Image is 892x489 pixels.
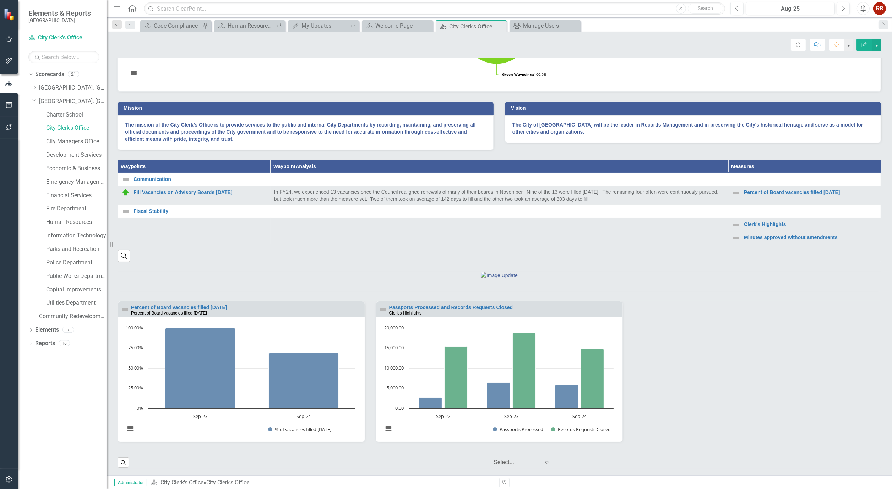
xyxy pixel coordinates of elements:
a: Emergency Management & Resilience [46,178,107,186]
div: Double-Click to Edit [376,301,623,442]
a: Development Services [46,151,107,159]
a: City Manager's Office [46,138,107,146]
a: Utilities Department [46,299,107,307]
div: Double-Click to Edit [118,301,365,442]
a: Manage Users [511,21,579,30]
a: Scorecards [35,70,64,79]
a: My Updates [290,21,348,30]
img: Not Defined [121,175,130,184]
td: Double-Click to Edit Right Click for Context Menu [728,186,881,205]
path: Sep-22, 2,720. Passports Processed. [419,398,442,409]
text: Sep-23 [193,413,207,419]
text: 5,000.00 [387,385,404,391]
a: Capital Improvements [46,286,107,294]
a: Human Resources [46,218,107,226]
text: 0.00 [395,405,404,411]
text: % of vacancies filled [DATE] [275,426,331,432]
div: » [151,479,494,487]
a: Economic & Business Development [46,165,107,173]
button: Show Passports Processed [493,426,543,432]
img: On Schedule or Complete [121,188,130,197]
img: Not Defined [732,233,740,242]
img: Not Defined [379,305,387,314]
a: Welcome Page [364,21,431,30]
img: Not Defined [732,220,740,229]
a: Clerk's Highlights [744,222,877,227]
td: Double-Click to Edit Right Click for Context Menu [118,173,881,186]
a: Human Resources Analytics Dashboard [216,21,274,30]
input: Search Below... [28,51,99,63]
a: City Clerk's Office [28,34,99,42]
a: Public Works Department [46,272,107,280]
text: 15,000.00 [384,344,404,351]
div: Code Compliance [154,21,201,30]
text: 25.00% [128,385,143,391]
strong: The City of [GEOGRAPHIC_DATA] will be the leader in Records Management and in preserving the City... [512,122,863,135]
span: Elements & Reports [28,9,91,17]
a: Charter School [46,111,107,119]
div: Aug-25 [748,5,832,13]
td: Double-Click to Edit Right Click for Context Menu [728,231,881,244]
a: [GEOGRAPHIC_DATA], [GEOGRAPHIC_DATA] Strategic Plan [39,97,107,106]
path: Sep-24, 14,800. Records Requests Closed. [581,349,604,409]
a: Percent of Board vacancies filled [DATE] [131,305,227,310]
a: Police Department [46,259,107,267]
path: Sep-24, 69. % of vacancies filled within 3 months. [269,353,339,409]
div: Human Resources Analytics Dashboard [228,21,274,30]
h3: Vision [511,106,877,111]
text: Sep-24 [297,413,311,419]
g: Records Requests Closed, bar series 2 of 2 with 3 bars. [444,333,604,409]
g: Passports Processed, bar series 1 of 2 with 3 bars. [419,383,578,409]
path: Sep-23, 100. % of vacancies filled within 3 months. [165,328,235,409]
tspan: Green Waypoints: [502,72,534,77]
button: View chart menu, Chart [383,424,393,434]
td: Double-Click to Edit [270,186,728,205]
a: Minutes approved without amendments [744,235,877,240]
button: View chart menu, Chart [125,424,135,434]
text: 100.00% [126,324,143,331]
td: Double-Click to Edit Right Click for Context Menu [118,205,881,218]
span: Administrator [114,479,147,486]
a: Fire Department [46,205,107,213]
a: Community Redevelopment Area [39,312,107,321]
input: Search ClearPoint... [144,2,725,15]
div: Welcome Page [375,21,431,30]
a: Information Technology [46,232,107,240]
text: 75.00% [128,344,143,351]
text: 50.00% [128,365,143,371]
span: Search [698,5,713,11]
div: City Clerk's Office [206,479,249,486]
path: Sep-24, 5,842. Passports Processed. [555,385,578,409]
a: Percent of Board vacancies filled [DATE] [744,190,877,195]
path: Sep-22, 15,330. Records Requests Closed. [444,347,467,409]
a: Passports Processed and Records Requests Closed [389,305,513,310]
div: My Updates [301,21,348,30]
a: Fiscal Stability [134,209,877,214]
svg: Interactive chart [380,324,617,440]
text: 100.0% [502,72,546,77]
button: Aug-25 [746,2,835,15]
a: Parks and Recreation [46,245,107,253]
img: Image Update [481,272,518,279]
path: Sep-23, 6,409. Passports Processed. [487,383,510,409]
text: 20,000.00 [384,324,404,331]
a: Reports [35,339,55,348]
div: Manage Users [523,21,579,30]
a: Communication [134,177,877,182]
div: Chart. Highcharts interactive chart. [380,324,619,440]
img: Not Defined [121,305,129,314]
small: Percent of Board vacancies filled [DATE] [131,311,207,316]
button: Search [688,4,723,14]
text: Records Requests Closed [557,426,610,432]
svg: Interactive chart [121,324,359,440]
div: City Clerk's Office [449,22,505,31]
text: Sep-22 [436,413,450,419]
text: Passports Processed [500,426,543,432]
h3: Mission [124,106,490,111]
text: 0% [137,405,143,411]
small: [GEOGRAPHIC_DATA] [28,17,91,23]
p: In FY24, we experienced 13 vacancies once the Council realigned renewals of many of their boards ... [274,188,724,203]
button: Show Records Requests Closed [551,426,611,432]
a: City Clerk's Office [46,124,107,132]
small: Clerk's Highlights [389,311,421,316]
